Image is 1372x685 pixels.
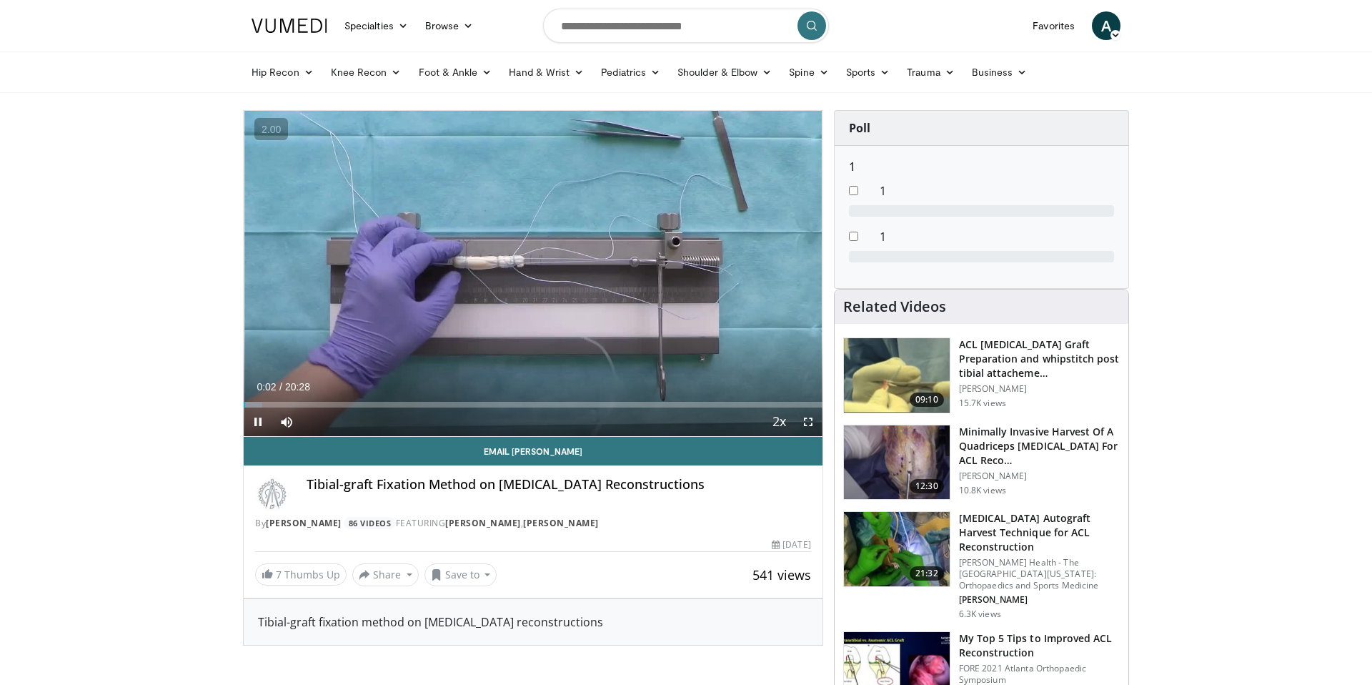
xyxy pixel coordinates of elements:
a: [PERSON_NAME] [523,517,599,529]
a: 12:30 Minimally Invasive Harvest Of A Quadriceps [MEDICAL_DATA] For ACL Reco… [PERSON_NAME] 10.8K... [843,425,1120,501]
a: Favorites [1024,11,1083,40]
p: 6.3K views [959,608,1001,620]
h3: [MEDICAL_DATA] Autograft Harvest Technique for ACL Reconstruction [959,511,1120,554]
img: 4fa9f870-cdb3-4969-9e53-29e10e3a135f.150x105_q85_crop-smart_upscale.jpg [844,512,950,586]
span: 7 [276,568,282,581]
a: Trauma [898,58,963,87]
dd: 1 [869,228,1125,245]
div: Tibial-graft fixation method on [MEDICAL_DATA] reconstructions [258,613,808,631]
span: 12:30 [910,479,944,493]
img: -TiYc6krEQGNAzh34xMDoxOjBrO-I4W8.150x105_q85_crop-smart_upscale.jpg [844,338,950,413]
h6: 1 [849,160,1114,174]
div: Progress Bar [244,402,822,408]
strong: Poll [849,120,870,136]
span: 09:10 [910,393,944,407]
button: Fullscreen [794,408,822,436]
a: A [1092,11,1120,40]
a: [PERSON_NAME] [266,517,342,529]
h4: Tibial-graft Fixation Method on [MEDICAL_DATA] Reconstructions [307,477,811,493]
a: Pediatrics [592,58,669,87]
a: Browse [417,11,482,40]
img: FZUcRHgrY5h1eNdH4xMDoxOjA4MTsiGN.150x105_q85_crop-smart_upscale.jpg [844,425,950,500]
a: [PERSON_NAME] [445,517,521,529]
button: Playback Rate [765,408,794,436]
div: By FEATURING , [255,517,811,530]
p: 15.7K views [959,398,1006,409]
a: Foot & Ankle [410,58,501,87]
p: [PERSON_NAME] [959,594,1120,606]
p: [PERSON_NAME] [959,470,1120,482]
p: 10.8K views [959,485,1006,496]
button: Save to [424,563,497,586]
a: Hip Recon [243,58,322,87]
img: VuMedi Logo [252,19,327,33]
a: Hand & Wrist [500,58,592,87]
a: Email [PERSON_NAME] [244,437,822,465]
video-js: Video Player [244,111,822,437]
div: [DATE] [772,538,810,551]
a: Shoulder & Elbow [669,58,780,87]
dd: 1 [869,182,1125,199]
button: Mute [272,408,301,436]
p: [PERSON_NAME] Health - The [GEOGRAPHIC_DATA][US_STATE]: Orthopaedics and Sports Medicine [959,557,1120,591]
span: 541 views [752,566,811,583]
h4: Related Videos [843,298,946,315]
a: Business [963,58,1036,87]
h3: ACL [MEDICAL_DATA] Graft Preparation and whipstitch post tibial attacheme… [959,337,1120,380]
a: 21:32 [MEDICAL_DATA] Autograft Harvest Technique for ACL Reconstruction [PERSON_NAME] Health - Th... [843,511,1120,620]
span: 0:02 [257,381,276,393]
button: Pause [244,408,272,436]
a: 86 Videos [344,517,396,529]
span: 20:28 [285,381,310,393]
h3: Minimally Invasive Harvest Of A Quadriceps [MEDICAL_DATA] For ACL Reco… [959,425,1120,468]
span: / [279,381,282,393]
a: Spine [780,58,837,87]
p: [PERSON_NAME] [959,383,1120,395]
a: 7 Thumbs Up [255,563,347,586]
input: Search topics, interventions [543,9,829,43]
h3: My Top 5 Tips to Improved ACL Reconstruction [959,631,1120,660]
a: Knee Recon [322,58,410,87]
button: Share [352,563,419,586]
a: 09:10 ACL [MEDICAL_DATA] Graft Preparation and whipstitch post tibial attacheme… [PERSON_NAME] 15... [843,337,1120,413]
a: Specialties [336,11,417,40]
span: 21:32 [910,566,944,581]
a: Sports [837,58,899,87]
img: Avatar [255,477,289,511]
